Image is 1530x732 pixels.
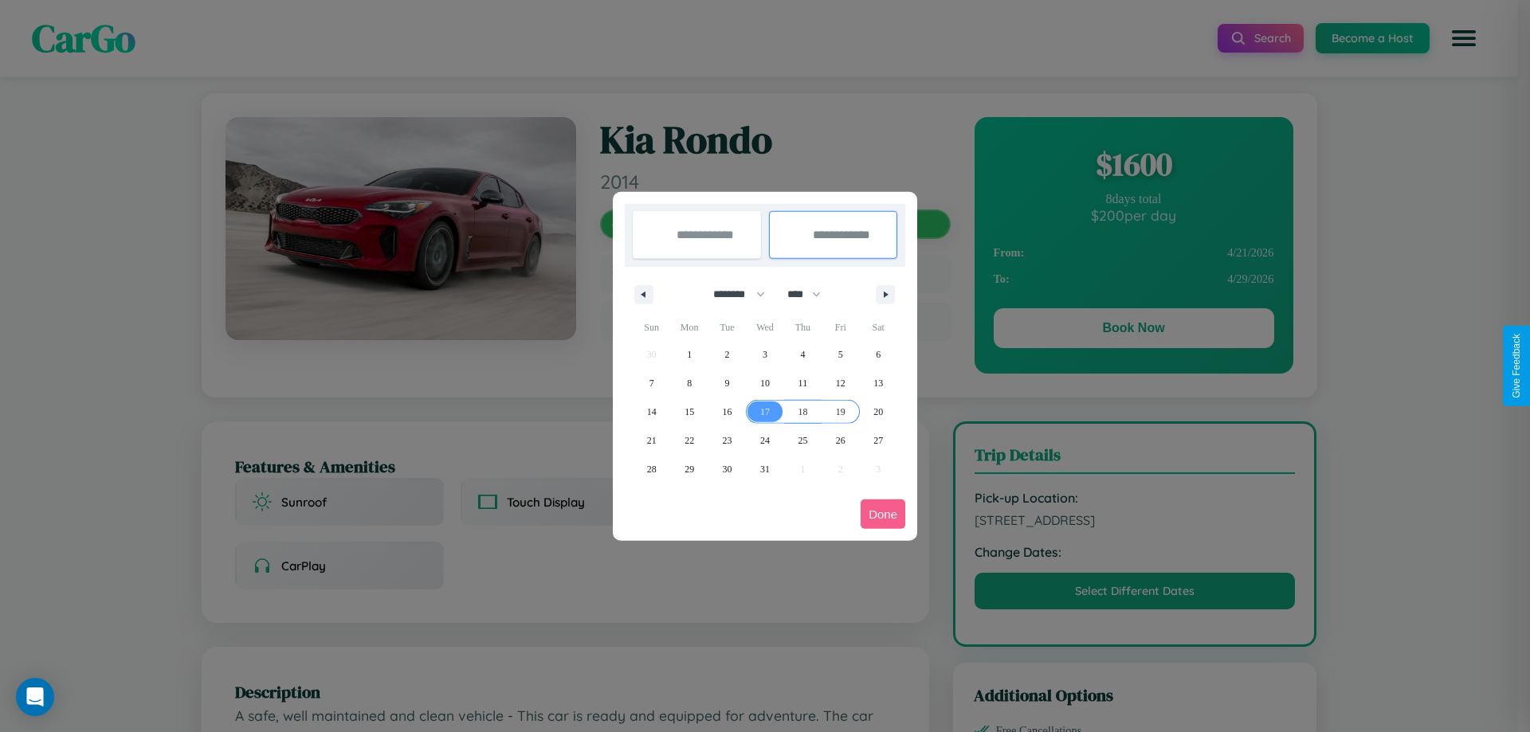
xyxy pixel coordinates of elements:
[687,340,692,369] span: 1
[708,340,746,369] button: 2
[838,340,843,369] span: 5
[873,426,883,455] span: 27
[708,397,746,426] button: 16
[798,369,808,397] span: 11
[822,340,859,369] button: 5
[860,426,897,455] button: 27
[633,397,670,426] button: 14
[860,369,897,397] button: 13
[708,369,746,397] button: 9
[647,397,657,426] span: 14
[708,426,746,455] button: 23
[836,369,845,397] span: 12
[784,340,822,369] button: 4
[798,397,807,426] span: 18
[685,455,694,483] span: 29
[647,455,657,483] span: 28
[800,340,805,369] span: 4
[633,369,670,397] button: 7
[649,369,654,397] span: 7
[670,315,708,340] span: Mon
[725,340,730,369] span: 2
[708,315,746,340] span: Tue
[784,397,822,426] button: 18
[798,426,807,455] span: 25
[760,369,770,397] span: 10
[725,369,730,397] span: 9
[723,426,732,455] span: 23
[633,455,670,483] button: 28
[836,426,845,455] span: 26
[670,426,708,455] button: 22
[822,426,859,455] button: 26
[876,340,881,369] span: 6
[760,426,770,455] span: 24
[763,340,767,369] span: 3
[822,315,859,340] span: Fri
[873,369,883,397] span: 13
[746,340,783,369] button: 3
[633,315,670,340] span: Sun
[670,455,708,483] button: 29
[670,340,708,369] button: 1
[836,397,845,426] span: 19
[723,455,732,483] span: 30
[16,678,54,716] div: Open Intercom Messenger
[746,455,783,483] button: 31
[685,397,694,426] span: 15
[687,369,692,397] span: 8
[1511,334,1522,398] div: Give Feedback
[746,426,783,455] button: 24
[860,340,897,369] button: 6
[860,397,897,426] button: 20
[670,369,708,397] button: 8
[861,499,905,529] button: Done
[860,315,897,340] span: Sat
[746,315,783,340] span: Wed
[822,397,859,426] button: 19
[723,397,732,426] span: 16
[647,426,657,455] span: 21
[746,369,783,397] button: 10
[685,426,694,455] span: 22
[670,397,708,426] button: 15
[760,455,770,483] span: 31
[784,315,822,340] span: Thu
[746,397,783,426] button: 17
[822,369,859,397] button: 12
[633,426,670,455] button: 21
[784,426,822,455] button: 25
[708,455,746,483] button: 30
[784,369,822,397] button: 11
[760,397,770,426] span: 17
[873,397,883,426] span: 20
